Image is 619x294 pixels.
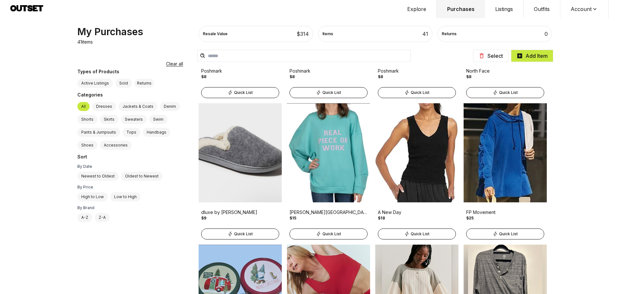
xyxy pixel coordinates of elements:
label: Newest to Oldest [77,172,119,181]
label: High to Low [77,192,108,201]
img: Product Image [375,103,458,202]
div: Poshmark [201,68,279,74]
div: $18 [378,216,385,221]
label: Skirts [100,115,118,124]
span: Quick List [411,90,429,95]
div: $ 314 [297,30,309,38]
div: $8 [378,74,383,79]
div: North Face [466,68,544,74]
img: Product Image [464,103,547,202]
div: Categories [77,92,183,99]
div: $8 [201,74,206,79]
label: Sold [115,79,132,88]
a: Product Imagedluxe by [PERSON_NAME]$9Quick List [199,103,282,239]
div: My Purchases [77,26,143,37]
div: Resale Value [203,31,228,36]
div: [PERSON_NAME][GEOGRAPHIC_DATA] [290,209,368,216]
div: dluxe by [PERSON_NAME] [201,209,279,216]
label: Swim [149,115,167,124]
span: Quick List [411,231,429,237]
label: All [77,102,90,111]
button: Returns [134,79,154,88]
span: Quick List [322,231,341,237]
button: Clear all [166,61,183,67]
a: Quick List [375,86,458,98]
button: Add Item [511,50,553,62]
div: By Brand [77,205,183,210]
div: Types of Products [77,68,183,76]
label: Shoes [77,141,97,150]
div: $8 [466,74,471,79]
label: A-Z [77,213,92,222]
span: Quick List [499,231,518,237]
div: By Date [77,164,183,169]
label: Oldest to Newest [121,172,162,181]
a: Quick List [464,86,547,98]
div: 41 [422,30,428,38]
div: $8 [290,74,295,79]
div: Poshmark [290,68,368,74]
label: Denim [160,102,180,111]
div: Poshmark [378,68,456,74]
span: Quick List [322,90,341,95]
label: Sweaters [121,115,147,124]
a: Product ImageA New Day$18Quick List [375,103,458,239]
a: Quick List [199,86,282,98]
label: Dresses [92,102,116,111]
label: Low to High [110,192,141,201]
label: Accessories [100,141,132,150]
a: Product Image[PERSON_NAME][GEOGRAPHIC_DATA]$15Quick List [287,103,370,239]
div: A New Day [378,209,456,216]
img: Product Image [199,103,282,202]
div: $9 [201,216,206,221]
label: Shorts [77,115,97,124]
img: Product Image [287,103,370,202]
div: Sort [77,154,183,161]
span: Quick List [499,90,518,95]
a: Quick List [199,227,282,239]
label: Active Listings [77,79,113,88]
span: Quick List [234,231,253,237]
a: Quick List [375,227,458,239]
div: 0 [545,30,548,38]
div: $15 [290,216,296,221]
label: Pants & Jumpsuits [77,128,120,137]
div: By Price [77,185,183,190]
a: Product ImageFP Movement$25Quick List [464,103,547,239]
label: Jackets & Coats [119,102,157,111]
div: $25 [466,216,474,221]
a: Quick List [464,227,547,239]
label: Z-A [95,213,110,222]
a: Quick List [287,227,370,239]
button: Select [473,50,508,62]
span: Quick List [234,90,253,95]
div: Items [322,31,333,36]
div: FP Movement [466,209,544,216]
label: Tops [123,128,140,137]
p: 41 items [77,39,93,45]
label: Handbags [143,128,170,137]
div: Returns [442,31,457,36]
a: Quick List [287,86,370,98]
